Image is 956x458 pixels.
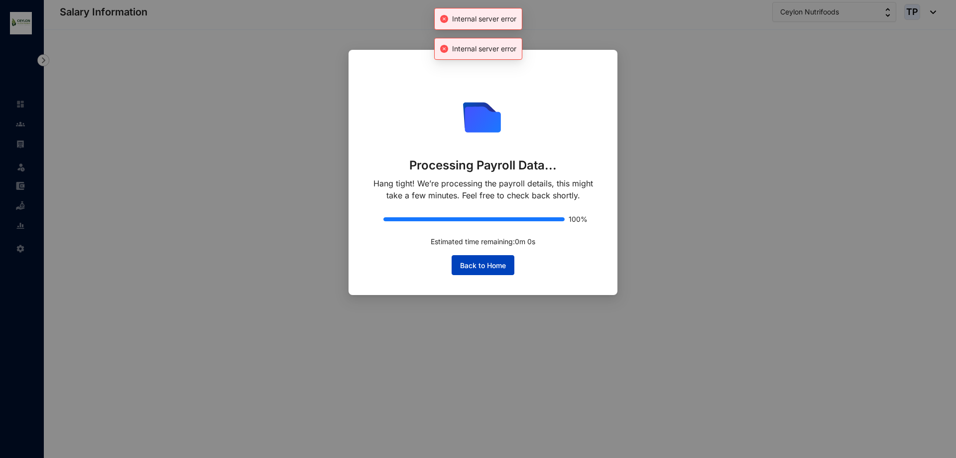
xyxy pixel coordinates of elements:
span: Internal server error [452,44,516,53]
span: close-circle [440,45,448,53]
p: Processing Payroll Data... [409,157,557,173]
p: Estimated time remaining: 0 m 0 s [431,236,535,247]
span: 100% [569,216,583,223]
button: Back to Home [452,255,514,275]
span: Internal server error [452,14,516,23]
p: Hang tight! We’re processing the payroll details, this might take a few minutes. Feel free to che... [368,177,597,201]
span: Back to Home [460,261,506,271]
span: close-circle [440,15,448,23]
